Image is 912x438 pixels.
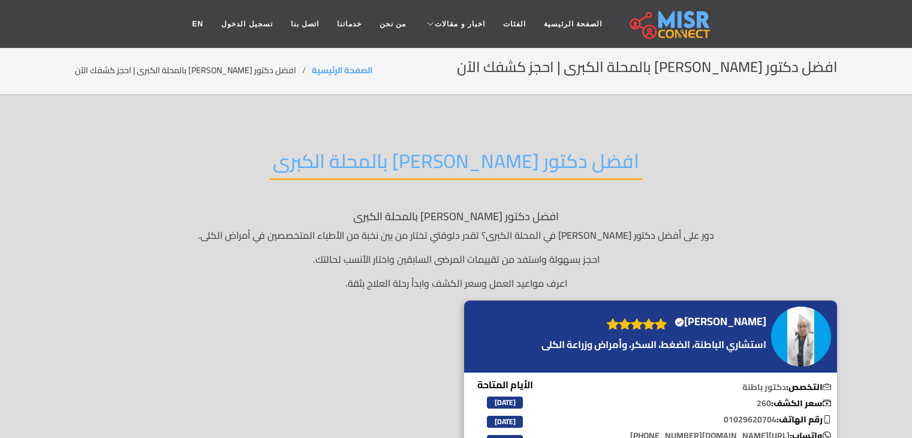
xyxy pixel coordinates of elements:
a: استشاري الباطنة، الضغط، السكر، وأمراض وزراعة الكلى [538,337,769,352]
b: سعر الكشف: [771,395,831,411]
span: [DATE] [487,416,523,428]
a: خدماتنا [328,13,371,35]
img: main.misr_connect [630,9,710,39]
p: اعرف مواعيد العمل وسعر الكشف وابدأ رحلة العلاج بثقة. [75,276,838,290]
h2: افضل دكتور [PERSON_NAME] بالمحلة الكبرى | احجز كشفك الآن [457,59,838,76]
p: دور على أفضل دكتور [PERSON_NAME] في المحلة الكبرى؟ تقدر دلوقتي تختار من بين نخبة من الأطباء المتخ... [75,228,838,242]
a: الصفحة الرئيسية [535,13,611,35]
p: دكتور باطنة [561,381,837,394]
a: [PERSON_NAME] [673,313,769,331]
h1: افضل دكتور [PERSON_NAME] بالمحلة الكبرى [75,210,838,223]
p: احجز بسهولة واستفد من تقييمات المرضى السابقين واختار الأنسب لحالتك. [75,252,838,266]
b: رقم الهاتف: [776,412,831,427]
svg: Verified account [675,317,684,327]
a: الفئات [494,13,535,35]
li: افضل دكتور [PERSON_NAME] بالمحلة الكبرى | احجز كشفك الآن [75,64,312,77]
b: التخصص: [786,379,831,395]
img: الدكتور ياسر محمد عيسى [771,307,831,367]
h2: افضل دكتور [PERSON_NAME] بالمحلة الكبرى [270,149,642,180]
p: 01029620704 [561,413,837,426]
a: اتصل بنا [282,13,328,35]
h4: [PERSON_NAME] [675,315,766,328]
span: اخبار و مقالات [435,19,485,29]
span: [DATE] [487,397,523,409]
a: EN [183,13,213,35]
a: تسجيل الدخول [212,13,281,35]
a: اخبار و مقالات [415,13,494,35]
a: من نحن [371,13,415,35]
p: 260 [561,397,837,410]
a: الصفحة الرئيسية [312,62,372,78]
